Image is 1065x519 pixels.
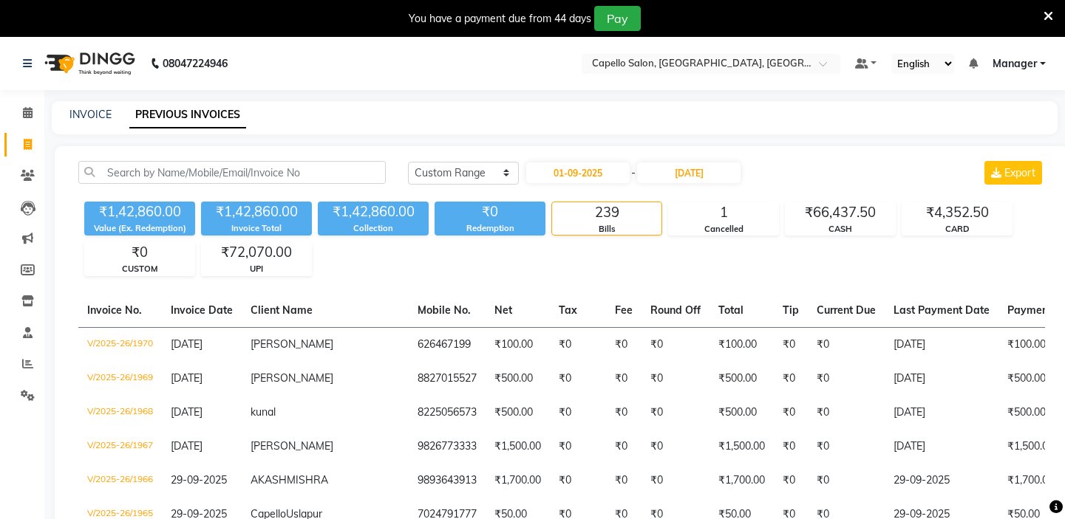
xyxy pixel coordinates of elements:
[650,303,701,317] span: Round Off
[774,362,808,396] td: ₹0
[710,396,774,430] td: ₹500.00
[594,6,641,31] button: Pay
[642,464,710,498] td: ₹0
[885,362,998,396] td: [DATE]
[774,430,808,464] td: ₹0
[550,396,606,430] td: ₹0
[606,430,642,464] td: ₹0
[251,405,276,419] span: kunal
[774,396,808,430] td: ₹0
[808,464,885,498] td: ₹0
[163,43,228,84] b: 08047224946
[251,439,333,453] span: [PERSON_NAME]
[786,223,895,236] div: CASH
[550,362,606,396] td: ₹0
[251,303,313,317] span: Client Name
[251,371,333,385] span: [PERSON_NAME]
[435,222,545,235] div: Redemption
[984,161,1042,185] button: Export
[409,464,486,498] td: 9893643913
[486,327,550,362] td: ₹100.00
[550,327,606,362] td: ₹0
[201,222,312,235] div: Invoice Total
[78,327,162,362] td: V/2025-26/1970
[885,327,998,362] td: [DATE]
[318,222,429,235] div: Collection
[631,165,636,181] span: -
[409,430,486,464] td: 9826773333
[606,464,642,498] td: ₹0
[894,303,990,317] span: Last Payment Date
[486,464,550,498] td: ₹1,700.00
[808,327,885,362] td: ₹0
[78,430,162,464] td: V/2025-26/1967
[774,464,808,498] td: ₹0
[642,362,710,396] td: ₹0
[171,439,203,453] span: [DATE]
[409,327,486,362] td: 626467199
[552,223,661,236] div: Bills
[637,162,741,183] input: End Date
[710,430,774,464] td: ₹1,500.00
[287,473,328,487] span: MISHRA
[85,242,194,263] div: ₹0
[710,362,774,396] td: ₹500.00
[85,263,194,275] div: CUSTOM
[78,464,162,498] td: V/2025-26/1966
[808,362,885,396] td: ₹0
[409,11,591,27] div: You have a payment due from 44 days
[251,337,333,351] span: [PERSON_NAME]
[129,102,246,128] a: PREVIOUS INVOICES
[171,405,203,419] span: [DATE]
[669,223,778,236] div: Cancelled
[786,202,895,223] div: ₹66,437.50
[202,263,311,275] div: UPI
[171,303,233,317] span: Invoice Date
[642,396,710,430] td: ₹0
[885,464,998,498] td: 29-09-2025
[552,202,661,223] div: 239
[318,202,429,222] div: ₹1,42,860.00
[69,108,112,121] a: INVOICE
[550,464,606,498] td: ₹0
[201,202,312,222] div: ₹1,42,860.00
[486,362,550,396] td: ₹500.00
[559,303,577,317] span: Tax
[494,303,512,317] span: Net
[783,303,799,317] span: Tip
[718,303,744,317] span: Total
[817,303,876,317] span: Current Due
[710,464,774,498] td: ₹1,700.00
[171,473,227,487] span: 29-09-2025
[486,430,550,464] td: ₹1,500.00
[615,303,633,317] span: Fee
[642,430,710,464] td: ₹0
[84,222,195,235] div: Value (Ex. Redemption)
[486,396,550,430] td: ₹500.00
[435,202,545,222] div: ₹0
[1004,166,1035,179] span: Export
[606,327,642,362] td: ₹0
[78,396,162,430] td: V/2025-26/1968
[38,43,139,84] img: logo
[885,430,998,464] td: [DATE]
[993,56,1037,72] span: Manager
[885,396,998,430] td: [DATE]
[251,473,287,487] span: AKASH
[642,327,710,362] td: ₹0
[409,362,486,396] td: 8827015527
[409,396,486,430] td: 8225056573
[808,430,885,464] td: ₹0
[606,396,642,430] td: ₹0
[171,337,203,351] span: [DATE]
[669,202,778,223] div: 1
[526,162,630,183] input: Start Date
[202,242,311,263] div: ₹72,070.00
[902,223,1012,236] div: CARD
[78,161,386,184] input: Search by Name/Mobile/Email/Invoice No
[808,396,885,430] td: ₹0
[710,327,774,362] td: ₹100.00
[171,371,203,385] span: [DATE]
[774,327,808,362] td: ₹0
[606,362,642,396] td: ₹0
